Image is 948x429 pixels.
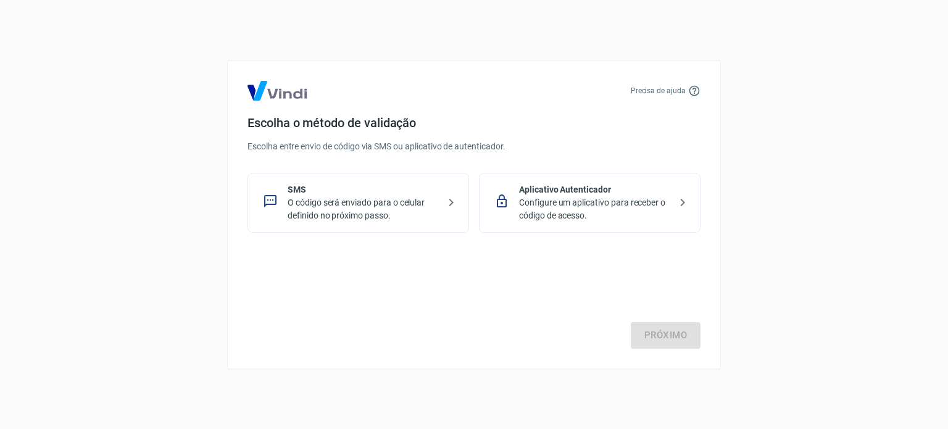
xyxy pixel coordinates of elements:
img: Logo Vind [247,81,307,101]
h4: Escolha o método de validação [247,115,701,130]
img: website_grey.svg [20,32,30,42]
div: [PERSON_NAME]: [DOMAIN_NAME] [32,32,177,42]
p: Precisa de ajuda [631,85,686,96]
div: v 4.0.25 [35,20,60,30]
p: Configure um aplicativo para receber o código de acesso. [519,196,670,222]
img: logo_orange.svg [20,20,30,30]
p: O código será enviado para o celular definido no próximo passo. [288,196,439,222]
img: tab_keywords_by_traffic_grey.svg [130,72,140,81]
div: Aplicativo AutenticadorConfigure um aplicativo para receber o código de acesso. [479,173,701,233]
p: Aplicativo Autenticador [519,183,670,196]
div: Palavras-chave [144,73,198,81]
p: SMS [288,183,439,196]
div: Domínio [65,73,94,81]
p: Escolha entre envio de código via SMS ou aplicativo de autenticador. [247,140,701,153]
div: SMSO código será enviado para o celular definido no próximo passo. [247,173,469,233]
img: tab_domain_overview_orange.svg [51,72,61,81]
